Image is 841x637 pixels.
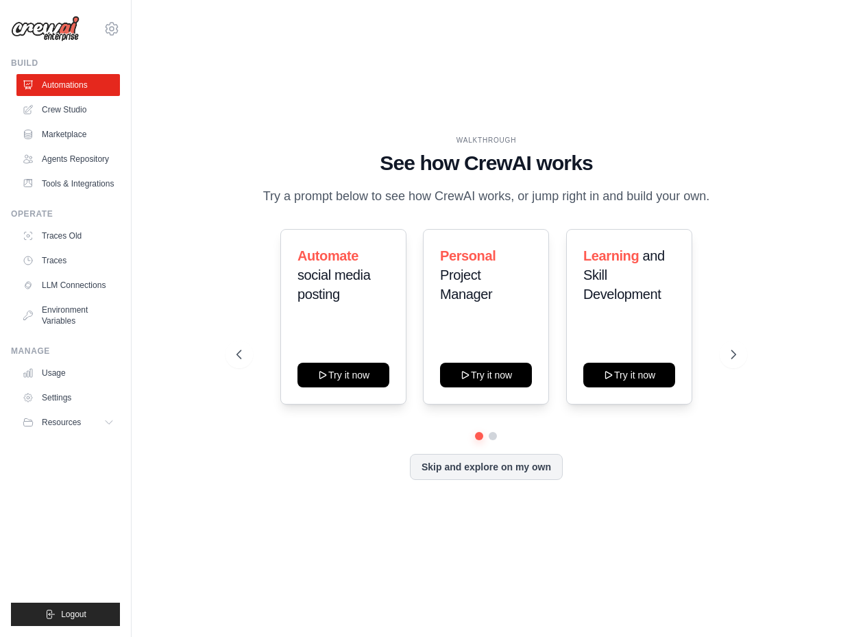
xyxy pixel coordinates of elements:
a: Settings [16,387,120,409]
span: Automate [297,248,358,263]
button: Logout [11,603,120,626]
p: Try a prompt below to see how CrewAI works, or jump right in and build your own. [256,187,716,206]
div: Build [11,58,120,69]
div: Operate [11,208,120,219]
span: Logout [61,609,86,620]
a: Agents Repository [16,148,120,170]
img: Logo [11,16,80,42]
button: Try it now [440,363,532,387]
button: Skip and explore on my own [410,454,563,480]
button: Try it now [297,363,389,387]
button: Resources [16,411,120,433]
span: and Skill Development [583,248,665,302]
a: Marketplace [16,123,120,145]
span: Project Manager [440,267,492,302]
h1: See how CrewAI works [236,151,736,176]
a: Automations [16,74,120,96]
a: Tools & Integrations [16,173,120,195]
div: Manage [11,346,120,357]
span: Learning [583,248,639,263]
a: LLM Connections [16,274,120,296]
span: Resources [42,417,81,428]
button: Try it now [583,363,675,387]
span: social media posting [297,267,370,302]
a: Traces [16,250,120,272]
a: Crew Studio [16,99,120,121]
div: WALKTHROUGH [236,135,736,145]
a: Usage [16,362,120,384]
span: Personal [440,248,496,263]
a: Traces Old [16,225,120,247]
a: Environment Variables [16,299,120,332]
